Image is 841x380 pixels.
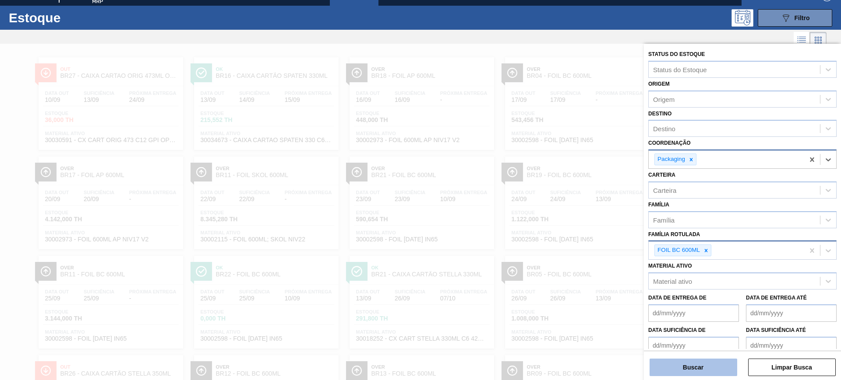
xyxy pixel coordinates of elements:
label: Carteira [648,172,675,178]
input: dd/mm/yyyy [746,304,837,322]
div: Carteira [653,186,676,194]
span: Filtro [795,14,810,21]
div: FOIL BC 600ML [655,245,701,256]
input: dd/mm/yyyy [648,304,739,322]
label: Material ativo [648,263,692,269]
div: Status do Estoque [653,66,707,73]
input: dd/mm/yyyy [746,337,837,354]
label: Coordenação [648,140,691,146]
div: Pogramando: nenhum usuário selecionado [731,9,753,27]
div: Material ativo [653,278,692,285]
label: Família [648,202,669,208]
label: Destino [648,111,671,117]
div: Origem [653,95,675,103]
div: Visão em Cards [810,32,827,49]
div: Packaging [655,154,686,165]
label: Data suficiência de [648,327,706,333]
button: Filtro [758,9,832,27]
h1: Estoque [9,13,140,23]
label: Data de Entrega até [746,295,807,301]
label: Família Rotulada [648,231,700,237]
input: dd/mm/yyyy [648,337,739,354]
label: Origem [648,81,670,87]
div: Destino [653,125,675,132]
label: Data suficiência até [746,327,806,333]
label: Status do Estoque [648,51,705,57]
label: Data de Entrega de [648,295,707,301]
div: Visão em Lista [794,32,810,49]
div: Família [653,216,675,223]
